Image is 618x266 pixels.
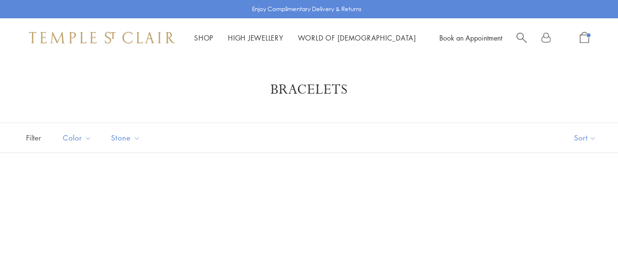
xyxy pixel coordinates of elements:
button: Stone [104,127,148,149]
a: Open Shopping Bag [580,32,589,44]
span: Stone [106,132,148,144]
a: High JewelleryHigh Jewellery [228,33,283,42]
a: Book an Appointment [439,33,502,42]
nav: Main navigation [194,32,416,44]
img: Temple St. Clair [29,32,175,43]
a: ShopShop [194,33,213,42]
p: Enjoy Complimentary Delivery & Returns [252,4,362,14]
a: Search [517,32,527,44]
span: Color [58,132,99,144]
a: World of [DEMOGRAPHIC_DATA]World of [DEMOGRAPHIC_DATA] [298,33,416,42]
button: Show sort by [552,123,618,153]
button: Color [56,127,99,149]
h1: Bracelets [39,81,579,98]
